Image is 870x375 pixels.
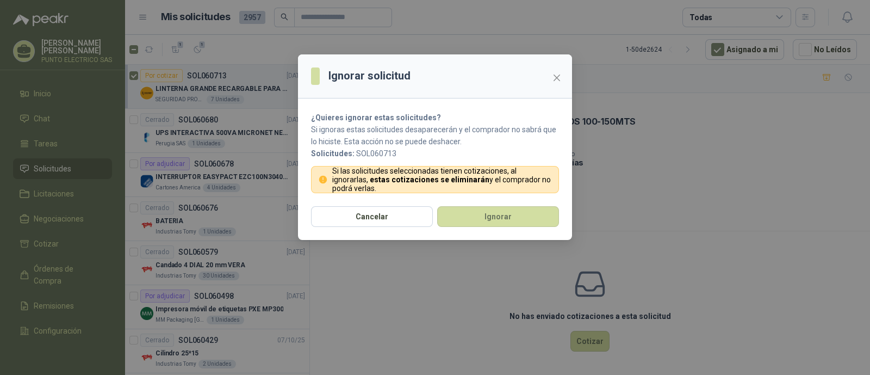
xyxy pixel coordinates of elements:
p: SOL060713 [311,147,559,159]
h3: Ignorar solicitud [328,67,411,84]
b: Solicitudes: [311,149,355,158]
span: close [552,73,561,82]
button: Ignorar [437,206,559,227]
p: Si ignoras estas solicitudes desaparecerán y el comprador no sabrá que lo hiciste. Esta acción no... [311,124,559,147]
p: Si las solicitudes seleccionadas tienen cotizaciones, al ignorarlas, y el comprador no podrá verlas. [332,167,552,193]
button: Close [548,69,565,87]
strong: ¿Quieres ignorar estas solicitudes? [311,113,441,122]
strong: estas cotizaciones se eliminarán [370,175,489,184]
button: Cancelar [311,206,433,227]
